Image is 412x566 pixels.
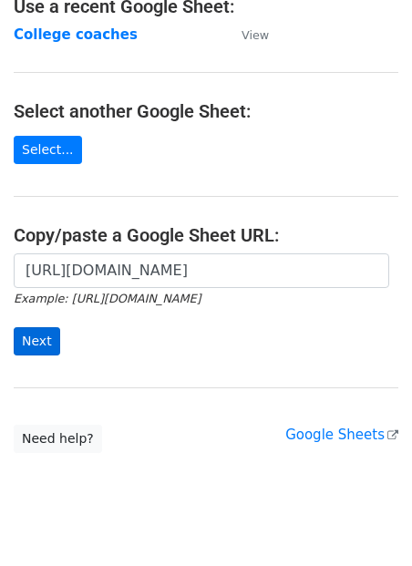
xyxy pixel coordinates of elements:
h4: Copy/paste a Google Sheet URL: [14,224,398,246]
a: View [223,26,269,43]
h4: Select another Google Sheet: [14,100,398,122]
a: College coaches [14,26,138,43]
a: Need help? [14,425,102,453]
iframe: Chat Widget [321,479,412,566]
small: Example: [URL][DOMAIN_NAME] [14,292,201,305]
a: Select... [14,136,82,164]
small: View [242,28,269,42]
input: Paste your Google Sheet URL here [14,253,389,288]
input: Next [14,327,60,355]
a: Google Sheets [285,427,398,443]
